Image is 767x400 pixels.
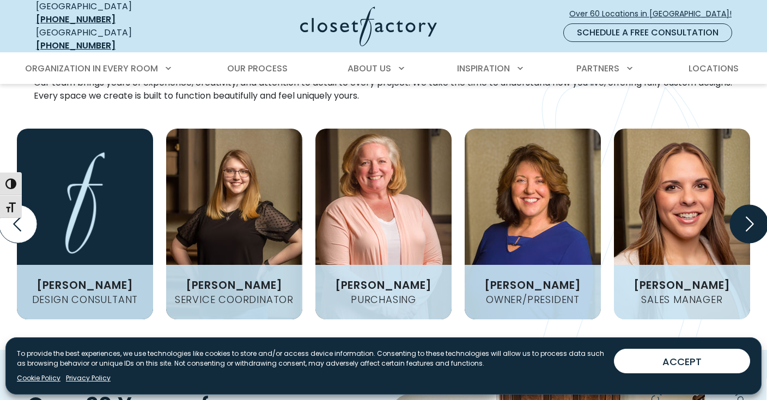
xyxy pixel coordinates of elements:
[17,129,153,319] img: Shaun Cilli
[457,62,510,75] span: Inspiration
[181,280,287,290] h3: [PERSON_NAME]
[689,62,739,75] span: Locations
[17,373,60,383] a: Cookie Policy
[171,295,298,305] h4: Service Coordinator
[17,53,750,84] nav: Primary Menu
[576,62,619,75] span: Partners
[227,62,288,75] span: Our Process
[28,295,143,305] h4: Design Consultant
[166,129,302,319] img: Closet Factory Pittsburgh Alice Wade
[17,349,605,368] p: To provide the best experiences, we use technologies like cookies to store and/or access device i...
[465,129,601,319] img: Closet Factory Pittsburgh Michelle Walters
[300,7,437,46] img: Closet Factory Logo
[315,129,452,319] img: Closet Factory Pittsburgh Patricia Malinak
[629,280,735,290] h3: [PERSON_NAME]
[34,76,733,102] p: Our team brings years of experience, creativity, and attention to detail to every project. We tak...
[482,295,584,305] h4: Owner/President
[563,23,732,42] a: Schedule a Free Consultation
[637,295,727,305] h4: Sales Manager
[25,62,158,75] span: Organization in Every Room
[569,8,740,20] span: Over 60 Locations in [GEOGRAPHIC_DATA]!
[36,26,194,52] div: [GEOGRAPHIC_DATA]
[331,280,436,290] h3: [PERSON_NAME]
[348,62,391,75] span: About Us
[569,4,741,23] a: Over 60 Locations in [GEOGRAPHIC_DATA]!
[36,39,115,52] a: [PHONE_NUMBER]
[614,349,750,373] button: ACCEPT
[36,13,115,26] a: [PHONE_NUMBER]
[480,280,586,290] h3: [PERSON_NAME]
[346,295,421,305] h4: Purchasing
[614,129,750,319] img: Closet Factory Pittsburgh Lacey Hosbach
[66,373,111,383] a: Privacy Policy
[32,280,138,290] h3: [PERSON_NAME]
